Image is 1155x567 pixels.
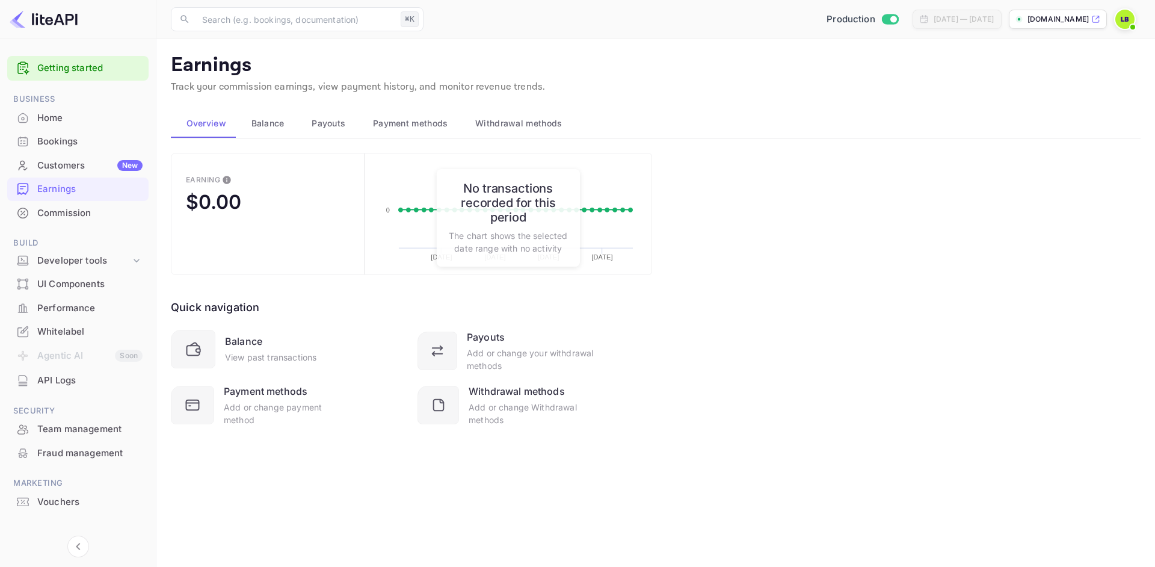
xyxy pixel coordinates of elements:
[7,404,149,418] span: Security
[7,154,149,176] a: CustomersNew
[224,384,307,398] div: Payment methods
[7,202,149,224] a: Commission
[224,401,348,426] div: Add or change payment method
[217,170,236,190] button: This is the amount of confirmed commission that will be paid to you on the next scheduled deposit
[37,495,143,509] div: Vouchers
[225,334,262,349] div: Balance
[37,302,143,315] div: Performance
[37,374,143,388] div: API Logs
[7,369,149,392] div: API Logs
[171,54,1141,78] p: Earnings
[37,111,143,125] div: Home
[7,202,149,225] div: Commission
[1027,14,1089,25] p: [DOMAIN_NAME]
[37,61,143,75] a: Getting started
[822,13,903,26] div: Switch to Sandbox mode
[7,273,149,296] div: UI Components
[225,351,316,364] div: View past transactions
[37,206,143,220] div: Commission
[7,178,149,200] a: Earnings
[171,153,365,275] button: EarningThis is the amount of confirmed commission that will be paid to you on the next scheduled ...
[251,116,285,131] span: Balance
[7,442,149,464] a: Fraud management
[67,536,89,557] button: Collapse navigation
[934,14,994,25] div: [DATE] — [DATE]
[7,442,149,465] div: Fraud management
[7,320,149,344] div: Whitelabel
[7,369,149,391] a: API Logs
[7,107,149,130] div: Home
[7,297,149,320] div: Performance
[171,109,1141,138] div: scrollable auto tabs example
[7,237,149,250] span: Build
[401,11,419,27] div: ⌘K
[312,116,345,131] span: Payouts
[117,160,143,171] div: New
[7,250,149,271] div: Developer tools
[7,320,149,342] a: Whitelabel
[195,7,396,31] input: Search (e.g. bookings, documentation)
[827,13,875,26] span: Production
[186,175,220,184] div: Earning
[7,477,149,490] span: Marketing
[10,10,78,29] img: LiteAPI logo
[171,80,1141,94] p: Track your commission earnings, view payment history, and monitor revenue trends.
[7,178,149,201] div: Earnings
[7,273,149,295] a: UI Components
[37,159,143,173] div: Customers
[7,93,149,106] span: Business
[431,253,452,261] text: [DATE]
[7,154,149,178] div: CustomersNew
[37,254,131,268] div: Developer tools
[7,491,149,514] div: Vouchers
[592,253,613,261] text: [DATE]
[37,277,143,291] div: UI Components
[373,116,448,131] span: Payment methods
[37,325,143,339] div: Whitelabel
[467,347,594,372] div: Add or change your withdrawal methods
[7,130,149,153] div: Bookings
[171,299,259,315] div: Quick navigation
[7,107,149,129] a: Home
[7,297,149,319] a: Performance
[7,130,149,152] a: Bookings
[186,116,226,131] span: Overview
[469,401,594,426] div: Add or change Withdrawal methods
[37,182,143,196] div: Earnings
[7,491,149,513] a: Vouchers
[186,190,241,214] div: $0.00
[467,330,505,344] div: Payouts
[37,423,143,436] div: Team management
[475,116,562,131] span: Withdrawal methods
[449,181,568,225] h6: No transactions recorded for this period
[37,447,143,460] div: Fraud management
[469,384,565,398] div: Withdrawal methods
[37,135,143,149] div: Bookings
[7,418,149,441] div: Team management
[7,56,149,81] div: Getting started
[7,418,149,440] a: Team management
[386,206,390,214] text: 0
[449,229,568,255] p: The chart shows the selected date range with no activity
[1115,10,1135,29] img: Lipi Begum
